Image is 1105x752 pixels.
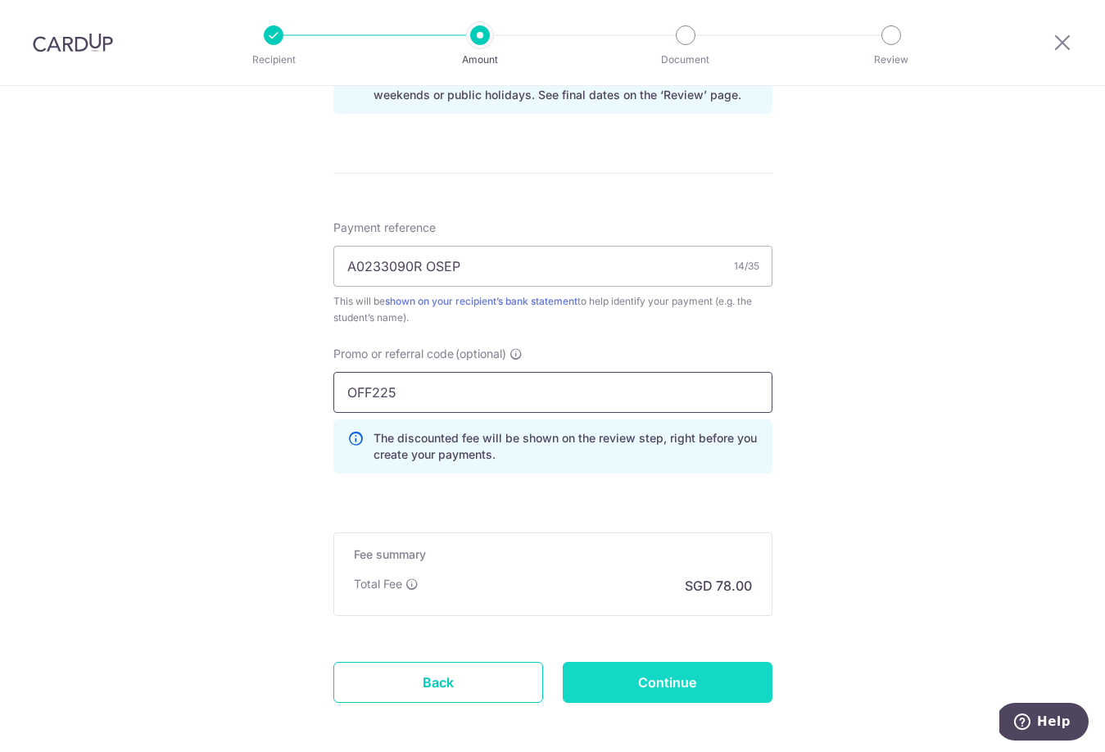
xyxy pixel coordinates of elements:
[831,52,952,68] p: Review
[333,346,454,362] span: Promo or referral code
[213,52,334,68] p: Recipient
[385,295,577,307] a: shown on your recipient’s bank statement
[999,703,1089,744] iframe: Opens a widget where you can find more information
[685,576,752,596] p: SGD 78.00
[625,52,746,68] p: Document
[374,70,759,103] p: Payment due and charge dates may be adjusted if it falls on weekends or public holidays. See fina...
[333,662,543,703] a: Back
[354,576,402,592] p: Total Fee
[354,546,752,563] h5: Fee summary
[455,346,506,362] span: (optional)
[333,220,436,236] span: Payment reference
[563,662,772,703] input: Continue
[333,293,772,326] div: This will be to help identify your payment (e.g. the student’s name).
[734,258,759,274] div: 14/35
[419,52,541,68] p: Amount
[33,33,113,52] img: CardUp
[374,430,759,463] p: The discounted fee will be shown on the review step, right before you create your payments.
